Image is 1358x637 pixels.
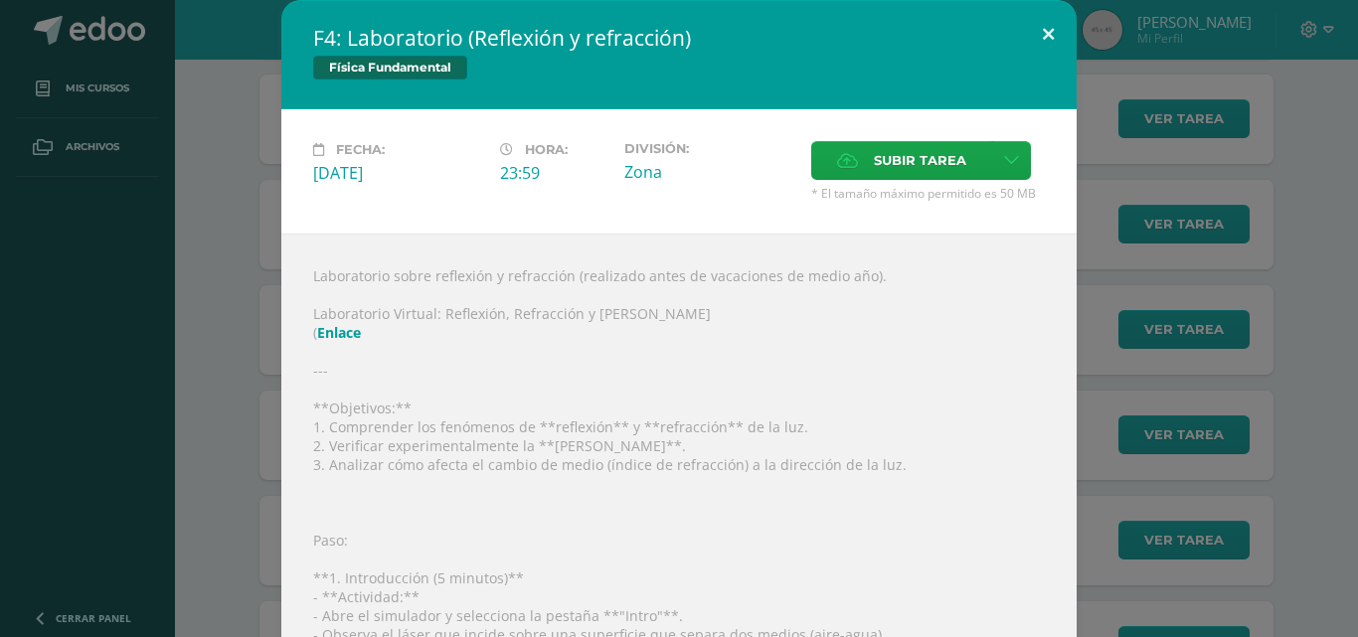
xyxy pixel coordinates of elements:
span: * El tamaño máximo permitido es 50 MB [811,185,1045,202]
label: División: [624,141,795,156]
div: [DATE] [313,162,484,184]
span: Hora: [525,142,568,157]
div: 23:59 [500,162,608,184]
div: Zona [624,161,795,183]
span: Subir tarea [874,142,966,179]
span: Física Fundamental [313,56,467,80]
a: Enlace [317,323,361,342]
h2: F4: Laboratorio (Reflexión y refracción) [313,24,1045,52]
span: Fecha: [336,142,385,157]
